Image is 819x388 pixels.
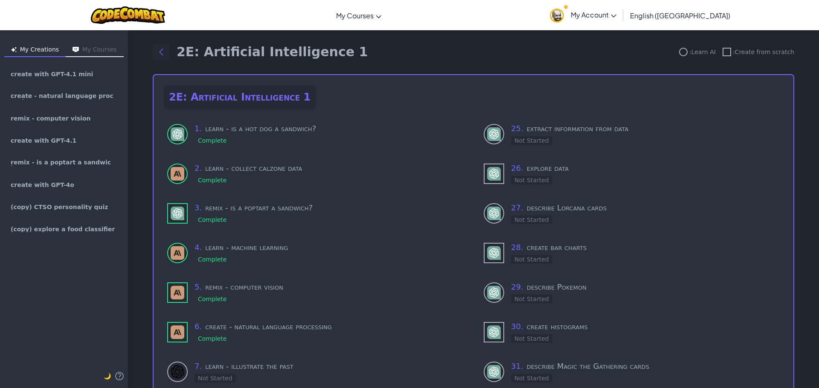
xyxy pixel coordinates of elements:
div: Complete [195,136,230,145]
span: 1 . [195,124,202,133]
span: 27 . [511,203,523,212]
img: GPT-4 [487,325,501,339]
a: English ([GEOGRAPHIC_DATA]) [626,4,735,27]
div: Not Started [511,295,552,303]
span: My Courses [336,11,374,20]
h3: learn - illustrate the past [195,360,463,372]
button: Back to modules [153,43,170,60]
img: GPT-4 [487,365,501,379]
span: 4 . [195,243,202,252]
h3: remix - is a poptart a sandwich? [195,202,463,214]
img: avatar [550,9,564,23]
div: Complete [195,295,230,303]
img: DALL-E 3 [171,365,184,379]
div: use - GPT-4 (Not Started) [480,317,783,347]
div: use - Claude (Complete) [164,278,467,307]
img: GPT-4 [487,167,501,181]
span: : Learn AI [689,48,716,56]
span: create - natural language processing [11,93,117,100]
span: 3 . [195,203,202,212]
span: remix - is a poptart a sandwich? [11,159,117,166]
img: GPT-4 [171,207,184,220]
span: 30 . [511,322,523,331]
div: Complete [195,176,230,184]
a: (copy) explore a food classifier [3,219,125,239]
div: Not Started [511,255,552,264]
div: learn to use - GPT-4 (Not Started) [480,357,783,386]
h2: 2E: Artificial Intelligence 1 [164,85,316,109]
span: My Account [571,10,616,19]
div: learn to use - GPT-4 (Not Started) [480,278,783,307]
div: Not Started [511,334,552,343]
img: CodeCombat logo [91,6,166,24]
a: create - natural language processing [3,86,125,106]
h3: describe Magic the Gathering cards [511,360,780,372]
div: Not Started [511,374,552,382]
a: create with GPT-4o [3,175,125,195]
div: Complete [195,255,230,264]
h3: create bar charts [511,241,780,253]
img: Claude [171,167,184,181]
button: My Creations [4,43,66,57]
div: learn to use - Claude (Complete) [164,238,467,267]
img: GPT-4 [487,127,501,141]
span: 🌙 [104,373,111,379]
div: learn to use - GPT-4 (Not Started) [480,119,783,149]
span: (copy) CTSO personality quiz [11,204,108,210]
div: Not Started [511,136,552,145]
div: Complete [195,334,230,343]
h3: learn - collect calzone data [195,162,463,174]
h1: 2E: Artificial Intelligence 1 [177,44,368,60]
span: remix - computer vision [11,115,90,121]
a: My Account [546,2,621,29]
div: use - GPT-4 (Not Started) [480,159,783,188]
span: create with GPT-4.1 [11,138,76,144]
img: GPT-4 [487,207,501,220]
span: 28 . [511,243,523,252]
h3: explore data [511,162,780,174]
span: 7 . [195,362,202,371]
h3: create histograms [511,321,780,333]
div: use - Claude (Complete) [164,317,467,347]
span: 5 . [195,282,202,291]
a: create with GPT-4.1 [3,130,125,151]
span: English ([GEOGRAPHIC_DATA]) [630,11,730,20]
div: Not Started [511,216,552,224]
span: create with GPT-4o [11,182,74,188]
span: 6 . [195,322,202,331]
img: Claude [171,325,184,339]
a: remix - is a poptart a sandwich? [3,152,125,173]
img: Claude [171,246,184,260]
div: learn to use - DALL-E 3 (Not Started) [164,357,467,386]
a: (copy) CTSO personality quiz [3,197,125,217]
span: 31 . [511,362,523,371]
span: 2 . [195,164,202,172]
span: 26 . [511,164,523,172]
span: 29 . [511,282,523,291]
a: My Courses [332,4,386,27]
h3: extract information from data [511,123,780,135]
h3: learn - is a hot dog a sandwich? [195,123,463,135]
h3: remix - computer vision [195,281,463,293]
img: GPT-4 [487,246,501,260]
a: remix - computer vision [3,108,125,129]
img: GPT-4 [487,286,501,299]
a: create with GPT-4.1 mini [3,64,125,84]
img: Claude [171,286,184,299]
h3: create - natural language processing [195,321,463,333]
div: learn to use - Claude (Complete) [164,159,467,188]
div: use - GPT-4 (Not Started) [480,238,783,267]
span: create with GPT-4.1 mini [11,71,93,77]
div: Not Started [195,374,236,382]
img: GPT-4 [171,127,184,141]
span: : Create from scratch [733,48,794,56]
div: learn to use - GPT-4 (Complete) [164,119,467,149]
div: use - GPT-4 (Complete) [164,198,467,228]
span: 25 . [511,124,523,133]
img: Icon [73,47,79,52]
h3: describe Pokemon [511,281,780,293]
span: (copy) explore a food classifier [11,226,115,232]
h3: describe Lorcana cards [511,202,780,214]
div: Complete [195,216,230,224]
